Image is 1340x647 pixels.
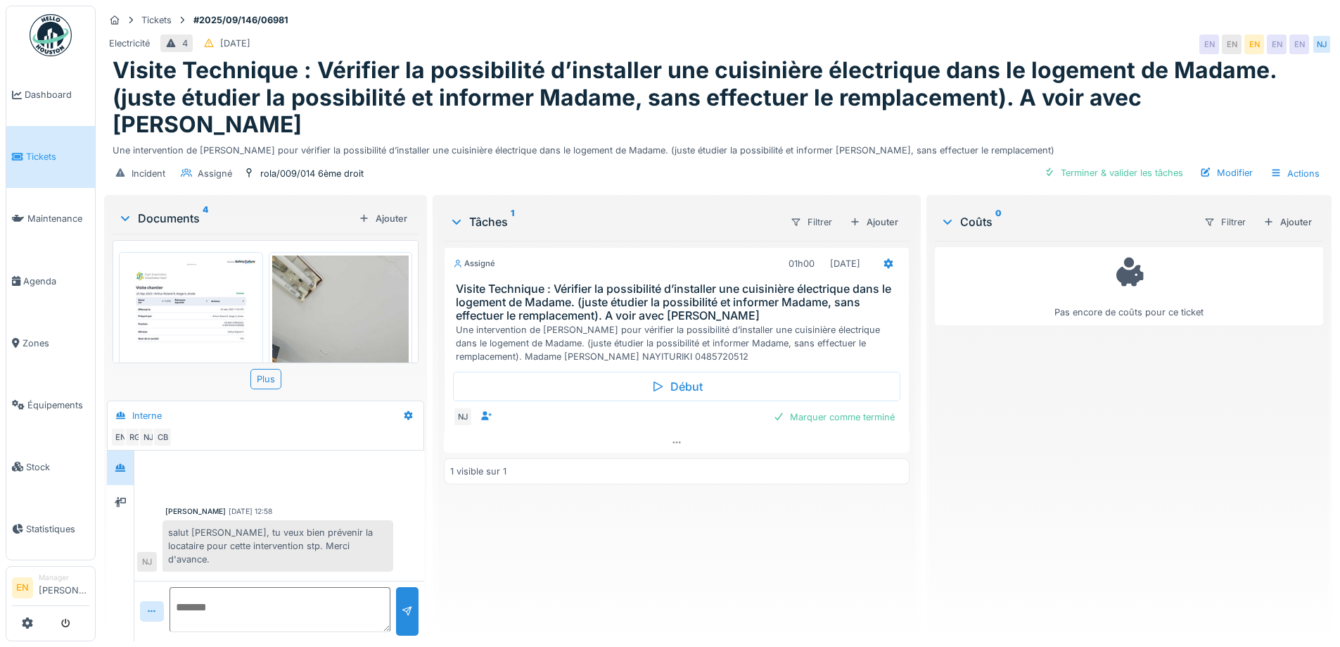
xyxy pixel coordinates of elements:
div: Pas encore de coûts pour ce ticket [944,253,1314,319]
div: Ajouter [353,209,413,228]
div: Ajouter [844,213,904,232]
div: EN [1267,34,1287,54]
div: Marquer comme terminé [767,408,900,427]
li: [PERSON_NAME] [39,572,89,603]
div: EN [1289,34,1309,54]
strong: #2025/09/146/06981 [188,13,294,27]
div: [DATE] [220,37,250,50]
div: NJ [137,552,157,572]
span: Agenda [23,275,89,288]
a: Équipements [6,374,95,436]
div: CB [153,427,172,447]
div: Une intervention de [PERSON_NAME] pour vérifier la possibilité d’installer une cuisinière électri... [456,323,902,364]
li: EN [12,577,33,598]
div: Incident [132,167,165,180]
div: Tâches [449,213,778,230]
div: Une intervention de [PERSON_NAME] pour vérifier la possibilité d’installer une cuisinière électri... [113,138,1323,157]
sup: 1 [511,213,514,230]
div: [DATE] [830,257,860,270]
div: salut [PERSON_NAME], tu veux bien prévenir la locataire pour cette intervention stp. Merci d'avance. [162,520,393,572]
div: Manager [39,572,89,583]
div: NJ [139,427,158,447]
a: Stock [6,436,95,498]
a: Statistiques [6,498,95,560]
h1: Visite Technique : Vérifier la possibilité d’installer une cuisinière électrique dans le logement... [113,57,1323,138]
div: Assigné [453,258,495,270]
div: Assigné [198,167,232,180]
div: Actions [1264,163,1326,184]
a: Maintenance [6,188,95,250]
div: Interne [132,409,162,422]
div: Filtrer [1198,212,1252,232]
a: Tickets [6,126,95,188]
div: rola/009/014 6ème droit [260,167,364,180]
span: Tickets [26,150,89,163]
div: Coûts [940,213,1192,230]
div: Documents [118,210,353,227]
span: Zones [23,337,89,350]
div: NJ [453,407,473,427]
div: Tickets [141,13,172,27]
div: [PERSON_NAME] [165,506,226,517]
span: Stock [26,460,89,474]
a: EN Manager[PERSON_NAME] [12,572,89,606]
div: EN [110,427,130,447]
img: mybp6qlw0w6t9e4k51blme8huedx [272,256,409,470]
div: EN [1244,34,1264,54]
a: Agenda [6,250,95,312]
div: Plus [250,369,281,389]
span: Équipements [27,398,89,412]
a: Dashboard [6,64,95,126]
h3: Visite Technique : Vérifier la possibilité d’installer une cuisinière électrique dans le logement... [456,282,902,323]
div: Filtrer [784,212,838,232]
span: Dashboard [25,88,89,101]
sup: 4 [203,210,208,227]
div: Terminer & valider les tâches [1038,163,1189,182]
div: 1 visible sur 1 [450,465,506,478]
div: [DATE] 12:58 [229,506,272,517]
div: Electricité [109,37,150,50]
div: NJ [1312,34,1332,54]
span: Maintenance [27,212,89,225]
div: EN [1199,34,1219,54]
span: Statistiques [26,522,89,536]
sup: 0 [995,213,1002,230]
div: 01h00 [789,257,815,270]
div: Début [453,372,900,401]
div: EN [1222,34,1242,54]
img: Badge_color-CXgf-gQk.svg [30,14,72,56]
img: lhkc6duwzcw63uvn7mo975i3prd0 [122,256,260,449]
div: RG [125,427,144,447]
div: Modifier [1194,163,1258,182]
div: 4 [182,37,188,50]
div: Ajouter [1258,213,1317,232]
a: Zones [6,312,95,374]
